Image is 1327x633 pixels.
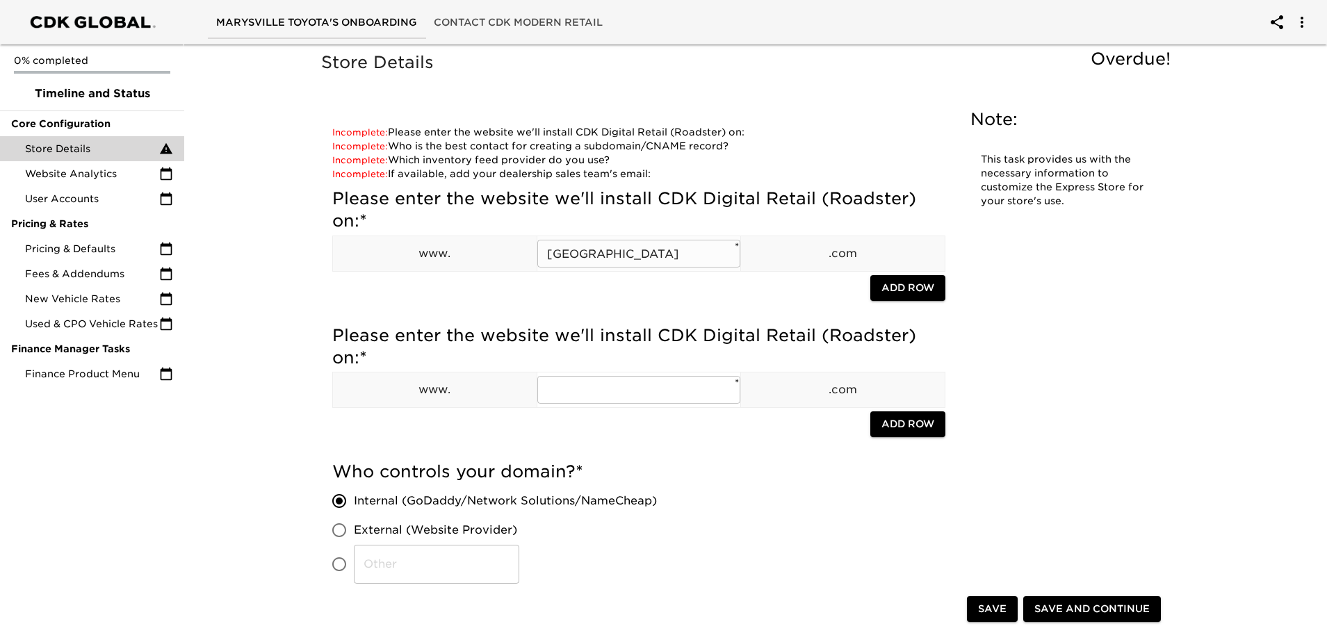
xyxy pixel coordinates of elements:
p: .com [741,245,945,262]
h5: Store Details [321,51,1178,74]
span: Store Details [25,142,159,156]
span: Incomplete: [332,169,388,179]
p: 0% completed [14,54,170,67]
p: www. [333,245,537,262]
span: New Vehicle Rates [25,292,159,306]
span: Contact CDK Modern Retail [434,14,603,31]
p: .com [741,381,945,398]
span: Incomplete: [332,141,388,151]
h5: Who controls your domain? [332,461,945,483]
h5: Please enter the website we'll install CDK Digital Retail (Roadster) on: [332,324,945,369]
a: Which inventory feed provider do you use? [332,154,610,165]
h5: Please enter the website we'll install CDK Digital Retail (Roadster) on: [332,188,945,232]
button: Save [967,597,1018,623]
span: Overdue! [1091,49,1171,69]
a: If available, add your dealership sales team's email: [332,168,651,179]
span: Marysville Toyota's Onboarding [216,14,417,31]
button: Save and Continue [1023,597,1161,623]
a: Who is the best contact for creating a subdomain/CNAME record? [332,140,728,151]
span: Add Row [881,416,934,433]
span: External (Website Provider) [354,522,517,539]
span: Save [978,601,1007,618]
span: Website Analytics [25,167,159,181]
input: Other [354,545,519,584]
a: Please enter the website we'll install CDK Digital Retail (Roadster) on: [332,126,744,138]
span: Core Configuration [11,117,173,131]
span: Used & CPO Vehicle Rates [25,317,159,331]
button: account of current user [1285,6,1319,39]
span: Incomplete: [332,155,388,165]
span: Pricing & Rates [11,217,173,231]
span: Timeline and Status [11,85,173,102]
span: User Accounts [25,192,159,206]
span: Finance Manager Tasks [11,342,173,356]
span: Pricing & Defaults [25,242,159,256]
span: Add Row [881,279,934,297]
p: This task provides us with the necessary information to customize the Express Store for your stor... [981,153,1148,208]
span: Save and Continue [1034,601,1150,618]
button: Add Row [870,411,945,437]
p: www. [333,381,537,398]
h5: Note: [970,108,1158,131]
button: Add Row [870,275,945,301]
span: Finance Product Menu [25,367,159,381]
button: account of current user [1260,6,1294,39]
span: Incomplete: [332,127,388,138]
span: Internal (GoDaddy/Network Solutions/NameCheap) [354,493,657,509]
span: Fees & Addendums [25,267,159,281]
